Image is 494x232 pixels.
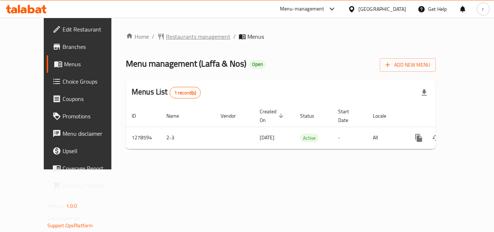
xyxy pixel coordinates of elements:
[367,127,404,149] td: All
[47,38,126,55] a: Branches
[63,112,120,121] span: Promotions
[247,32,264,41] span: Menus
[47,160,126,177] a: Coverage Report
[358,5,406,13] div: [GEOGRAPHIC_DATA]
[47,55,126,73] a: Menus
[152,32,154,41] li: /
[63,42,120,51] span: Branches
[47,90,126,107] a: Coupons
[249,61,266,67] span: Open
[47,73,126,90] a: Choice Groups
[300,134,319,142] span: Active
[221,111,245,120] span: Vendor
[260,133,274,142] span: [DATE]
[249,60,266,69] div: Open
[416,84,433,101] div: Export file
[157,32,230,41] a: Restaurants management
[126,32,436,41] nav: breadcrumb
[64,60,120,68] span: Menus
[126,32,149,41] a: Home
[404,105,485,127] th: Actions
[47,21,126,38] a: Edit Restaurant
[63,181,120,190] span: Grocery Checklist
[300,134,319,142] div: Active
[410,129,427,147] button: more
[66,201,77,211] span: 1.0.0
[47,142,126,160] a: Upsell
[63,147,120,155] span: Upsell
[63,94,120,103] span: Coupons
[47,221,93,230] a: Support.OpsPlatform
[380,58,436,72] button: Add New Menu
[338,107,358,125] span: Start Date
[47,214,81,223] span: Get support on:
[170,87,201,98] div: Total records count
[280,5,324,13] div: Menu-management
[300,111,324,120] span: Status
[126,127,161,149] td: 1278594
[126,105,485,149] table: enhanced table
[373,111,396,120] span: Locale
[166,32,230,41] span: Restaurants management
[132,111,145,120] span: ID
[233,32,236,41] li: /
[63,77,120,86] span: Choice Groups
[166,111,188,120] span: Name
[63,25,120,34] span: Edit Restaurant
[170,89,201,96] span: 1 record(s)
[260,107,286,125] span: Created On
[482,5,484,13] span: r
[47,201,65,211] span: Version:
[63,164,120,173] span: Coverage Report
[47,177,126,194] a: Grocery Checklist
[427,129,445,147] button: Change Status
[47,107,126,125] a: Promotions
[161,127,215,149] td: 2-3
[132,87,201,98] h2: Menus List
[332,127,367,149] td: -
[63,129,120,138] span: Menu disclaimer
[126,55,246,72] span: Menu management ( Laffa & Nos )
[47,125,126,142] a: Menu disclaimer
[386,60,430,69] span: Add New Menu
